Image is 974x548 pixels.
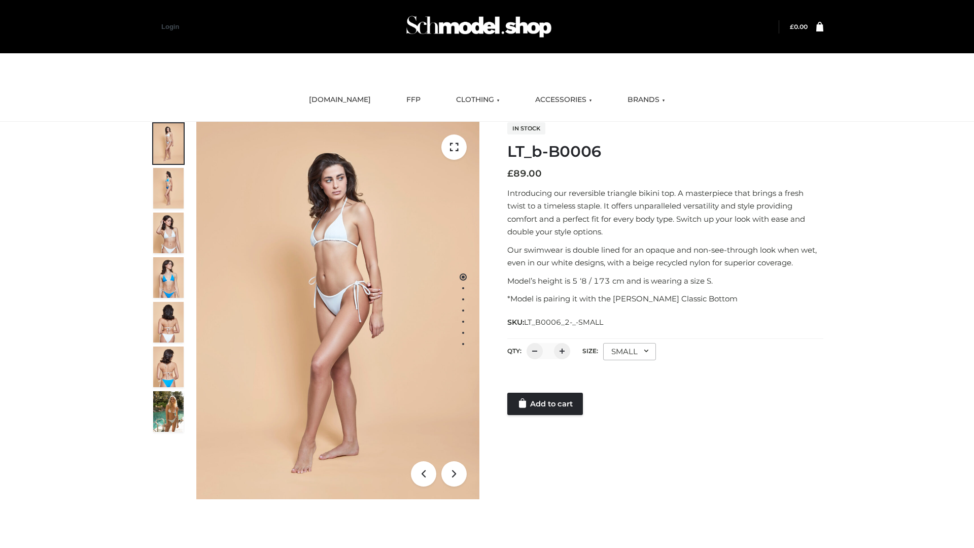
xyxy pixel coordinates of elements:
[507,143,823,161] h1: LT_b-B0006
[790,23,808,30] a: £0.00
[582,347,598,355] label: Size:
[507,187,823,238] p: Introducing our reversible triangle bikini top. A masterpiece that brings a fresh twist to a time...
[507,316,604,328] span: SKU:
[507,393,583,415] a: Add to cart
[524,318,603,327] span: LT_B0006_2-_-SMALL
[196,122,479,499] img: ArielClassicBikiniTop_CloudNine_AzureSky_OW114ECO_1
[790,23,794,30] span: £
[403,7,555,47] img: Schmodel Admin 964
[528,89,600,111] a: ACCESSORIES
[507,122,545,134] span: In stock
[153,257,184,298] img: ArielClassicBikiniTop_CloudNine_AzureSky_OW114ECO_4-scaled.jpg
[790,23,808,30] bdi: 0.00
[448,89,507,111] a: CLOTHING
[507,275,823,288] p: Model’s height is 5 ‘8 / 173 cm and is wearing a size S.
[399,89,428,111] a: FFP
[153,168,184,209] img: ArielClassicBikiniTop_CloudNine_AzureSky_OW114ECO_2-scaled.jpg
[603,343,656,360] div: SMALL
[301,89,378,111] a: [DOMAIN_NAME]
[153,347,184,387] img: ArielClassicBikiniTop_CloudNine_AzureSky_OW114ECO_8-scaled.jpg
[153,302,184,342] img: ArielClassicBikiniTop_CloudNine_AzureSky_OW114ECO_7-scaled.jpg
[153,123,184,164] img: ArielClassicBikiniTop_CloudNine_AzureSky_OW114ECO_1-scaled.jpg
[507,168,513,179] span: £
[507,244,823,269] p: Our swimwear is double lined for an opaque and non-see-through look when wet, even in our white d...
[620,89,673,111] a: BRANDS
[507,347,521,355] label: QTY:
[161,23,179,30] a: Login
[507,292,823,305] p: *Model is pairing it with the [PERSON_NAME] Classic Bottom
[153,391,184,432] img: Arieltop_CloudNine_AzureSky2.jpg
[507,168,542,179] bdi: 89.00
[153,213,184,253] img: ArielClassicBikiniTop_CloudNine_AzureSky_OW114ECO_3-scaled.jpg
